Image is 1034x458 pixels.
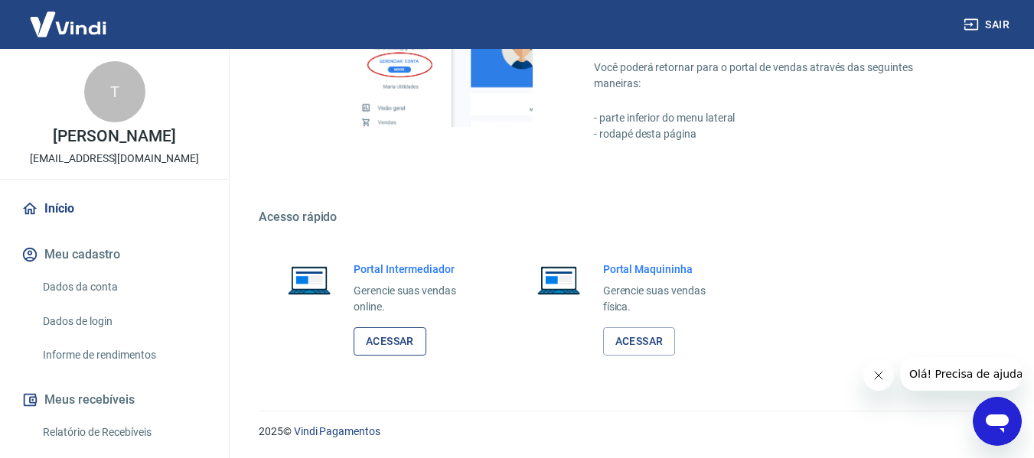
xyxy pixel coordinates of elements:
[603,283,730,315] p: Gerencie suas vendas física.
[37,339,210,371] a: Informe de rendimentos
[18,192,210,226] a: Início
[594,60,961,92] p: Você poderá retornar para o portal de vendas através das seguintes maneiras:
[18,1,118,47] img: Vindi
[961,11,1016,39] button: Sair
[18,383,210,417] button: Meus recebíveis
[354,327,426,356] a: Acessar
[863,360,894,391] iframe: Fechar mensagem
[259,424,997,440] p: 2025 ©
[594,126,961,142] p: - rodapé desta página
[18,238,210,271] button: Meu cadastro
[603,261,730,277] h6: Portal Maquininha
[294,425,380,437] a: Vindi Pagamentos
[594,110,961,126] p: - parte inferior do menu lateral
[37,271,210,303] a: Dados da conta
[527,261,591,298] img: Imagem de um notebook aberto
[9,11,129,23] span: Olá! Precisa de ajuda?
[354,261,481,277] h6: Portal Intermediador
[84,61,145,122] div: T
[30,151,199,167] p: [EMAIL_ADDRESS][DOMAIN_NAME]
[259,210,997,225] h5: Acesso rápido
[37,417,210,448] a: Relatório de Recebíveis
[603,327,676,356] a: Acessar
[37,306,210,337] a: Dados de login
[354,283,481,315] p: Gerencie suas vendas online.
[277,261,341,298] img: Imagem de um notebook aberto
[900,357,1022,391] iframe: Mensagem da empresa
[53,128,175,145] p: [PERSON_NAME]
[973,397,1022,446] iframe: Botão para abrir a janela de mensagens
